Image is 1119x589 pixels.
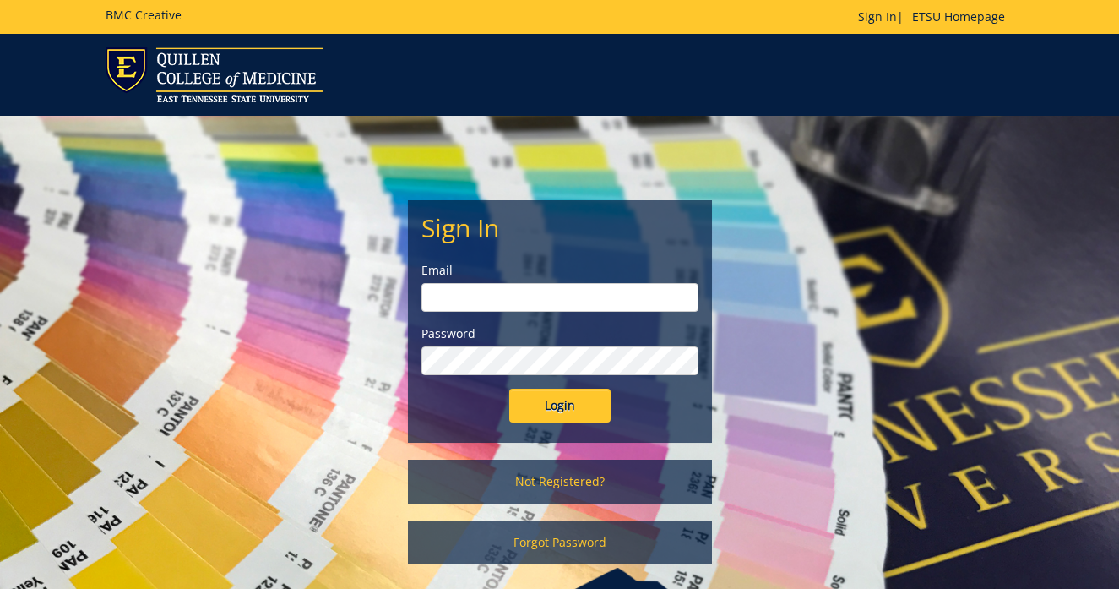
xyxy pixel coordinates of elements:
[421,214,698,242] h2: Sign In
[509,389,611,423] input: Login
[421,325,698,342] label: Password
[106,47,323,102] img: ETSU logo
[408,460,712,504] a: Not Registered?
[421,262,698,279] label: Email
[904,8,1013,25] a: ETSU Homepage
[408,521,712,564] a: Forgot Password
[858,8,1013,25] p: |
[106,8,182,21] h5: BMC Creative
[858,8,897,25] a: Sign In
